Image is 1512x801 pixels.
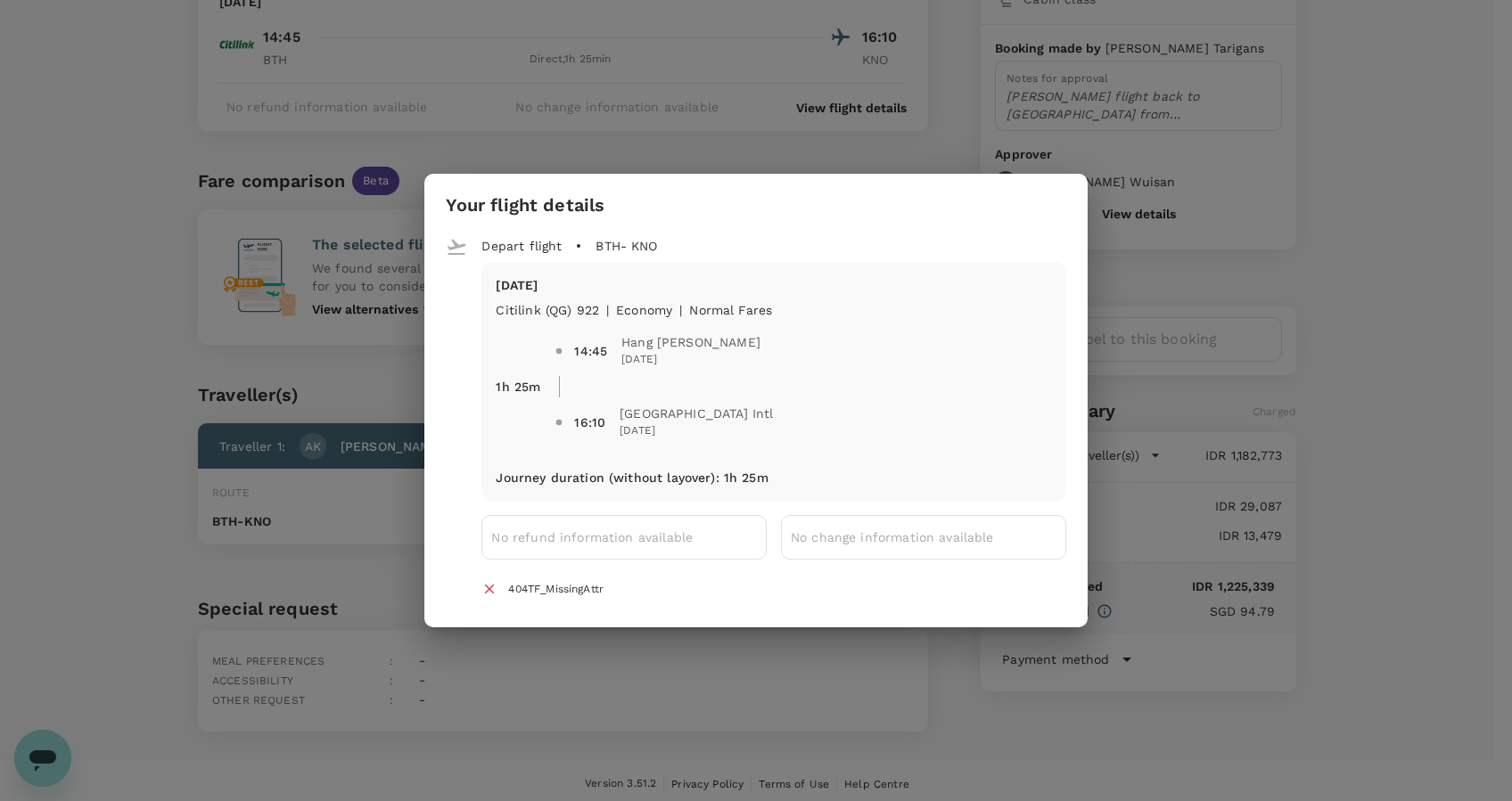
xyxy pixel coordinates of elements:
[508,581,604,599] div: 404TF_MissingAttr
[620,422,773,440] span: [DATE]
[606,303,609,317] span: |
[679,303,682,317] span: |
[574,342,607,360] div: 14:45
[496,378,540,396] p: 1h 25m
[446,195,604,216] h3: Your flight details
[496,301,599,319] p: Citilink (QG) 922
[574,413,605,431] div: 16:10
[616,301,672,319] p: economy
[620,405,773,422] span: [GEOGRAPHIC_DATA] Intl
[621,333,760,351] span: Hang [PERSON_NAME]
[481,237,562,255] p: Depart flight
[491,528,693,546] p: No refund information available
[596,237,657,255] p: BTH - KNO
[496,469,768,486] p: Journey duration (without layover) : 1h 25m
[791,528,994,546] p: No change information available
[689,301,772,319] p: Normal Fares
[496,276,1051,294] p: [DATE]
[621,351,760,369] span: [DATE]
